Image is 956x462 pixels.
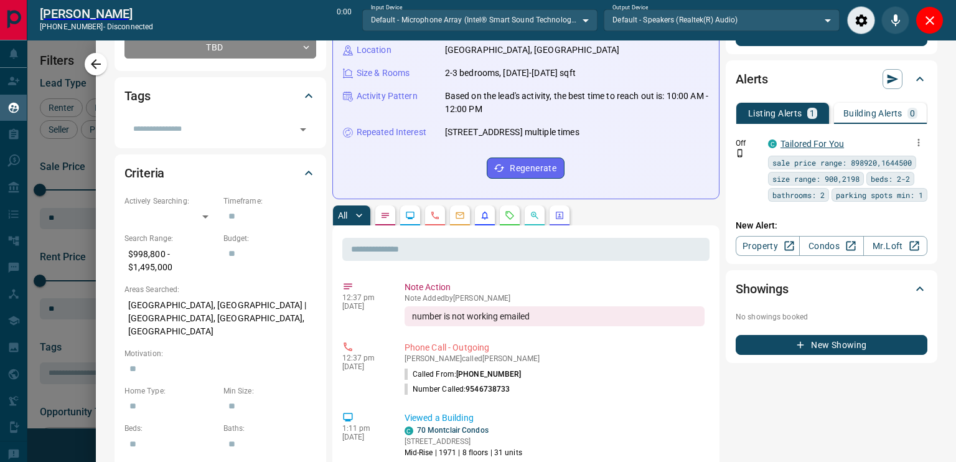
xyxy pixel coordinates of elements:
div: Alerts [736,64,927,94]
svg: Agent Actions [555,210,565,220]
div: Tags [124,81,316,111]
h2: Alerts [736,69,768,89]
p: Viewed a Building [405,412,705,425]
div: Default - Microphone Array (Intel® Smart Sound Technology for Digital Microphones) [362,9,598,31]
svg: Opportunities [530,210,540,220]
p: $998,800 - $1,495,000 [124,244,217,278]
svg: Requests [505,210,515,220]
span: disconnected [107,22,153,31]
div: Mute [881,6,909,34]
h2: Criteria [124,163,165,183]
p: Search Range: [124,233,217,244]
p: [PERSON_NAME] called [PERSON_NAME] [405,354,705,363]
svg: Notes [380,210,390,220]
p: Size & Rooms [357,67,410,80]
p: Phone Call - Outgoing [405,341,705,354]
p: 1:11 pm [342,424,386,433]
p: 2-3 bedrooms, [DATE]-[DATE] sqft [445,67,576,80]
p: New Alert: [736,219,927,232]
p: Listing Alerts [748,109,802,118]
p: 12:37 pm [342,293,386,302]
p: 1 [810,109,815,118]
span: sale price range: 898920,1644500 [772,156,912,169]
button: Open [294,121,312,138]
div: number is not working emailed [405,306,705,326]
span: 9546738733 [466,385,510,394]
span: size range: 900,2198 [772,172,860,185]
p: Activity Pattern [357,90,418,103]
p: [GEOGRAPHIC_DATA], [GEOGRAPHIC_DATA] | [GEOGRAPHIC_DATA], [GEOGRAPHIC_DATA], [GEOGRAPHIC_DATA] [124,295,316,342]
p: Repeated Interest [357,126,426,139]
svg: Lead Browsing Activity [405,210,415,220]
p: Mid-Rise | 1971 | 8 floors | 31 units [405,447,522,458]
span: [PHONE_NUMBER] [456,370,522,379]
svg: Calls [430,210,440,220]
p: 0 [910,109,915,118]
div: Audio Settings [847,6,875,34]
a: Tailored For You [780,139,844,149]
svg: Push Notification Only [736,149,744,158]
span: beds: 2-2 [871,172,910,185]
p: [DATE] [342,302,386,311]
a: Property [736,236,800,256]
p: All [338,211,348,220]
p: Note Action [405,281,705,294]
h2: [PERSON_NAME] [40,6,153,21]
p: Called From: [405,369,522,380]
p: Off [736,138,761,149]
p: Beds: [124,423,217,434]
div: Default - Speakers (Realtek(R) Audio) [604,9,840,31]
div: TBD [124,35,316,59]
p: Number Called: [405,384,510,395]
h2: Tags [124,86,151,106]
button: New Showing [736,335,927,355]
p: [DATE] [342,433,386,441]
button: Regenerate [487,158,565,179]
a: Condos [799,236,863,256]
div: Showings [736,274,927,304]
p: Motivation: [124,348,316,359]
svg: Listing Alerts [480,210,490,220]
p: Baths: [223,423,316,434]
p: Note Added by [PERSON_NAME] [405,294,705,303]
div: Close [916,6,944,34]
h2: Showings [736,279,789,299]
div: condos.ca [768,139,777,148]
p: Areas Searched: [124,284,316,295]
p: Actively Searching: [124,196,217,207]
p: [GEOGRAPHIC_DATA], [GEOGRAPHIC_DATA] [445,44,620,57]
div: Criteria [124,158,316,188]
p: Min Size: [223,385,316,397]
p: 0:00 [337,6,352,34]
span: bathrooms: 2 [772,189,825,201]
p: Building Alerts [843,109,902,118]
p: [STREET_ADDRESS] [405,436,522,447]
p: No showings booked [736,311,927,323]
p: Location [357,44,391,57]
p: 12:37 pm [342,354,386,362]
p: Timeframe: [223,196,316,207]
a: Mr.Loft [863,236,927,256]
div: condos.ca [405,427,413,435]
label: Input Device [371,4,403,12]
p: [DATE] [342,362,386,371]
span: parking spots min: 1 [836,189,923,201]
svg: Emails [455,210,465,220]
p: Home Type: [124,385,217,397]
label: Output Device [612,4,648,12]
p: [PHONE_NUMBER] - [40,21,153,32]
p: [STREET_ADDRESS] multiple times [445,126,579,139]
p: Based on the lead's activity, the best time to reach out is: 10:00 AM - 12:00 PM [445,90,709,116]
a: 70 Montclair Condos [417,426,489,435]
p: Budget: [223,233,316,244]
